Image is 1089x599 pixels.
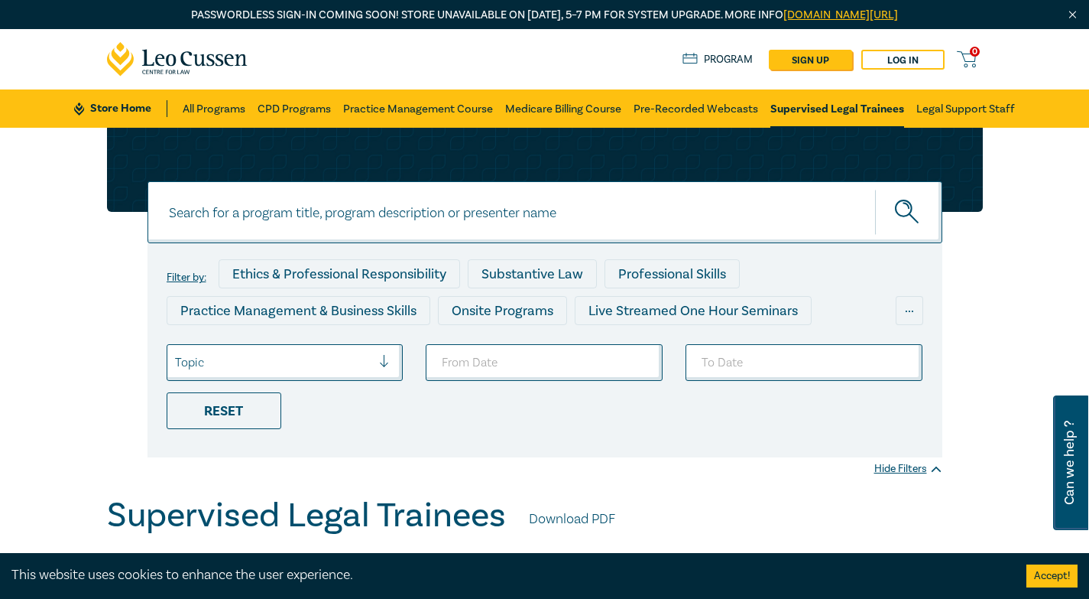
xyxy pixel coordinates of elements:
img: Close [1066,8,1079,21]
span: Can we help ? [1062,405,1077,521]
a: Store Home [74,100,167,117]
div: Practice Management & Business Skills [167,296,430,325]
button: Accept cookies [1026,565,1078,588]
div: Live Streamed One Hour Seminars [575,296,812,325]
a: All Programs [183,90,245,128]
span: 0 [970,47,980,57]
div: Live Streamed Conferences and Intensives [167,333,455,362]
a: Log in [861,50,945,70]
input: To Date [685,344,922,381]
div: Reset [167,392,281,429]
a: Download PDF [529,509,615,529]
div: Professional Skills [604,259,740,288]
input: select [175,354,178,371]
input: From Date [426,344,663,381]
div: Ethics & Professional Responsibility [219,259,460,288]
a: Legal Support Staff [916,90,1015,128]
div: Hide Filters [874,461,942,477]
a: sign up [769,50,852,70]
a: [DOMAIN_NAME][URL] [783,8,898,22]
label: Filter by: [167,272,206,284]
p: Passwordless sign-in coming soon! Store unavailable on [DATE], 5–7 PM for system upgrade. More info [107,7,983,24]
div: ... [896,296,923,325]
a: CPD Programs [258,90,331,128]
a: Supervised Legal Trainees [770,90,904,128]
a: Practice Management Course [343,90,493,128]
a: Medicare Billing Course [505,90,621,128]
input: Search for a program title, program description or presenter name [147,181,942,243]
div: Live Streamed Practical Workshops [462,333,705,362]
h1: Supervised Legal Trainees [107,496,506,536]
a: Pre-Recorded Webcasts [634,90,758,128]
div: Substantive Law [468,259,597,288]
a: Program [682,51,754,68]
div: This website uses cookies to enhance the user experience. [11,565,1003,585]
div: Onsite Programs [438,296,567,325]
